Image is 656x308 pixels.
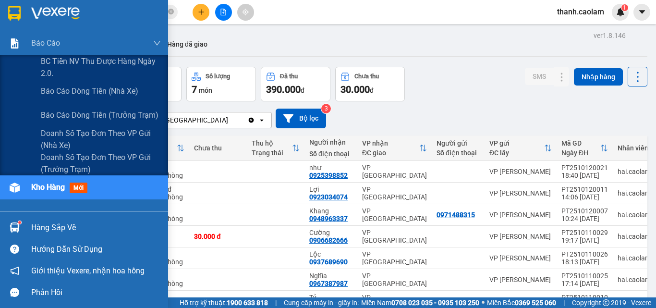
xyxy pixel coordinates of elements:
[357,136,432,161] th: Toggle SortBy
[618,233,651,240] div: hai.caolam
[309,215,348,222] div: 0948963337
[266,84,301,95] span: 390.000
[31,265,145,277] span: Giới thiệu Vexere, nhận hoa hồng
[242,9,249,15] span: aim
[168,9,174,14] span: close-circle
[70,183,87,193] span: mới
[563,297,565,308] span: |
[361,297,479,308] span: Miền Nam
[227,299,268,307] strong: 1900 633 818
[261,67,330,101] button: Đã thu390.000đ
[618,254,651,262] div: hai.caolam
[153,39,161,47] span: down
[10,38,20,49] img: solution-icon
[561,193,608,201] div: 14:06 [DATE]
[10,245,19,254] span: question-circle
[618,276,651,283] div: hai.caolam
[437,149,480,157] div: Số điện thoại
[186,67,256,101] button: Số lượng7món
[247,116,255,124] svg: Clear value
[41,127,161,151] span: Doanh số tạo đơn theo VP gửi (nhà xe)
[309,193,348,201] div: 0923034074
[616,8,625,16] img: icon-new-feature
[309,164,352,172] div: như
[309,207,352,215] div: Khang
[618,189,651,197] div: hai.caolam
[561,149,600,157] div: Ngày ĐH
[489,211,552,219] div: VP [PERSON_NAME]
[309,150,352,158] div: Số điện thoại
[340,84,370,95] span: 30.000
[561,207,608,215] div: PT2510120007
[194,144,242,152] div: Chưa thu
[309,280,348,287] div: 0967387987
[489,168,552,175] div: VP [PERSON_NAME]
[574,68,623,86] button: Nhập hàng
[489,189,552,197] div: VP [PERSON_NAME]
[370,86,374,94] span: đ
[153,115,228,125] div: VP [GEOGRAPHIC_DATA]
[561,250,608,258] div: PT2510110026
[594,30,626,41] div: ver 1.8.146
[10,183,20,193] img: warehouse-icon
[31,183,65,192] span: Kho hàng
[489,297,552,305] div: VP [PERSON_NAME]
[561,185,608,193] div: PT2510120011
[10,266,19,275] span: notification
[10,222,20,233] img: warehouse-icon
[603,299,609,306] span: copyright
[561,280,608,287] div: 17:14 [DATE]
[485,136,557,161] th: Toggle SortBy
[391,299,479,307] strong: 0708 023 035 - 0935 103 250
[362,185,427,201] div: VP [GEOGRAPHIC_DATA]
[561,294,608,301] div: PT2510110010
[220,9,227,15] span: file-add
[561,229,608,236] div: PT2510110029
[561,272,608,280] div: PT2510110025
[237,4,254,21] button: aim
[41,109,158,121] span: Báo cáo dòng tiền (trưởng trạm)
[618,211,651,219] div: hai.caolam
[309,229,352,236] div: Cường
[618,144,651,152] div: Nhân viên
[362,139,419,147] div: VP nhận
[362,207,427,222] div: VP [GEOGRAPHIC_DATA]
[561,172,608,179] div: 18:40 [DATE]
[31,37,60,49] span: Báo cáo
[633,4,650,21] button: caret-down
[199,86,212,94] span: món
[215,4,232,21] button: file-add
[362,149,419,157] div: ĐC giao
[252,139,292,147] div: Thu hộ
[487,297,556,308] span: Miền Bắc
[247,136,304,161] th: Toggle SortBy
[335,67,405,101] button: Chưa thu30.000đ
[309,138,352,146] div: Người nhận
[229,115,230,125] input: Selected VP Sài Gòn.
[623,4,626,11] span: 1
[515,299,556,307] strong: 0369 525 060
[561,139,600,147] div: Mã GD
[309,185,352,193] div: Lợi
[194,233,242,240] div: 30.000 đ
[362,250,427,266] div: VP [GEOGRAPHIC_DATA]
[41,85,138,97] span: Báo cáo dòng tiền (nhà xe)
[252,149,292,157] div: Trạng thái
[18,221,21,224] sup: 1
[561,215,608,222] div: 10:24 [DATE]
[638,8,646,16] span: caret-down
[280,73,298,80] div: Đã thu
[618,168,651,175] div: hai.caolam
[275,297,277,308] span: |
[437,211,475,219] div: 0971488315
[561,258,608,266] div: 18:13 [DATE]
[192,84,197,95] span: 7
[489,254,552,262] div: VP [PERSON_NAME]
[41,55,161,79] span: BC Tiền NV thu được hàng ngày 2.0.
[10,288,19,297] span: message
[489,276,552,283] div: VP [PERSON_NAME]
[437,139,480,147] div: Người gửi
[621,4,628,11] sup: 1
[549,6,612,18] span: thanh.caolam
[276,109,326,128] button: Bộ lọc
